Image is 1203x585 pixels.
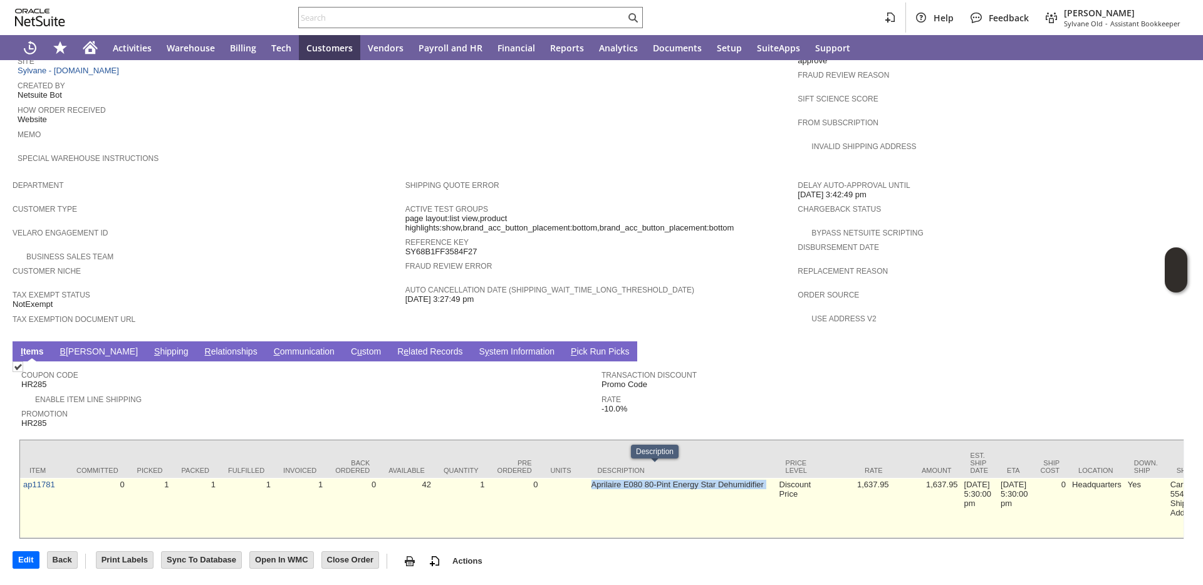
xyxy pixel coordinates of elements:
svg: Recent Records [23,40,38,55]
a: Promotion [21,410,68,418]
a: Order Source [798,291,859,299]
span: approve [798,56,827,66]
td: 0 [488,478,541,538]
a: Documents [645,35,709,60]
span: e [404,346,409,356]
span: Oracle Guided Learning Widget. To move around, please hold and drag [1165,271,1187,293]
div: Quantity [444,467,479,474]
a: Delay Auto-Approval Until [798,181,910,190]
td: 1 [274,478,326,538]
span: Vendors [368,42,404,54]
a: Items [18,346,47,358]
a: B[PERSON_NAME] [57,346,141,358]
td: Yes [1125,478,1167,538]
a: Pick Run Picks [568,346,632,358]
div: Shortcuts [45,35,75,60]
div: Ship Cost [1040,459,1060,474]
a: Reference Key [405,238,469,247]
img: print.svg [402,554,417,569]
span: S [154,346,160,356]
td: 1 [219,478,274,538]
div: Units [551,467,579,474]
input: Edit [13,552,39,568]
span: SY68B1FF3584F27 [405,247,477,257]
span: Promo Code [601,380,647,390]
a: Customer Type [13,205,77,214]
a: Replacement reason [798,267,888,276]
span: Help [934,12,954,24]
a: ap11781 [23,480,55,489]
input: Close Order [322,552,378,568]
span: Activities [113,42,152,54]
a: Bypass NetSuite Scripting [811,229,923,237]
span: - [1105,19,1108,28]
span: Reports [550,42,584,54]
span: Customers [306,42,353,54]
a: Auto Cancellation Date (shipping_wait_time_long_threshold_date) [405,286,694,294]
a: Relationships [202,346,261,358]
td: [DATE] 5:30:00 pm [961,478,998,538]
input: Search [299,10,625,25]
span: Assistant Bookkeeper [1110,19,1180,28]
a: Active Test Groups [405,205,488,214]
input: Back [48,552,77,568]
div: Committed [76,467,118,474]
a: Created By [18,81,65,90]
td: 0 [1031,478,1069,538]
span: I [21,346,23,356]
a: Reports [543,35,591,60]
a: Invalid Shipping Address [811,142,916,151]
span: y [485,346,489,356]
div: Description [636,447,674,456]
iframe: Click here to launch Oracle Guided Learning Help Panel [1165,247,1187,292]
div: Location [1078,467,1115,474]
span: u [357,346,362,356]
a: Coupon Code [21,371,78,380]
a: Enable Item Line Shipping [35,395,142,404]
div: Invoiced [283,467,316,474]
a: How Order Received [18,106,106,115]
img: Checked [13,361,23,372]
span: Sylvane Old [1064,19,1103,28]
svg: Home [83,40,98,55]
span: Netsuite Bot [18,90,62,100]
span: -10.0% [601,404,627,414]
input: Open In WMC [250,552,313,568]
span: HR285 [21,418,46,428]
a: Disbursement Date [798,243,879,252]
a: Home [75,35,105,60]
div: Amount [902,467,952,474]
span: [DATE] 3:42:49 pm [798,190,867,200]
td: 1 [434,478,488,538]
a: Activities [105,35,159,60]
div: Available [388,467,425,474]
span: Analytics [599,42,638,54]
a: Unrolled view on [1168,344,1183,359]
a: Support [808,35,858,60]
input: Sync To Database [162,552,241,568]
a: Business Sales Team [26,252,113,261]
td: 1 [172,478,219,538]
div: Packed [182,467,209,474]
span: SuiteApps [757,42,800,54]
span: Documents [653,42,702,54]
td: Headquarters [1069,478,1125,538]
span: page layout:list view,product highlights:show,brand_acc_button_placement:bottom,brand_acc_button_... [405,214,792,233]
a: Actions [447,556,487,566]
a: Payroll and HR [411,35,490,60]
span: Payroll and HR [419,42,482,54]
td: 42 [379,478,434,538]
a: Site [18,57,34,66]
a: Related Records [394,346,466,358]
a: Shipping Quote Error [405,181,499,190]
span: Feedback [989,12,1029,24]
span: Warehouse [167,42,215,54]
div: Est. Ship Date [971,452,989,474]
a: Velaro Engagement ID [13,229,108,237]
td: 0 [67,478,128,538]
a: Financial [490,35,543,60]
a: SuiteApps [749,35,808,60]
a: System Information [476,346,558,358]
a: Sift Science Score [798,95,878,103]
div: Picked [137,467,163,474]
